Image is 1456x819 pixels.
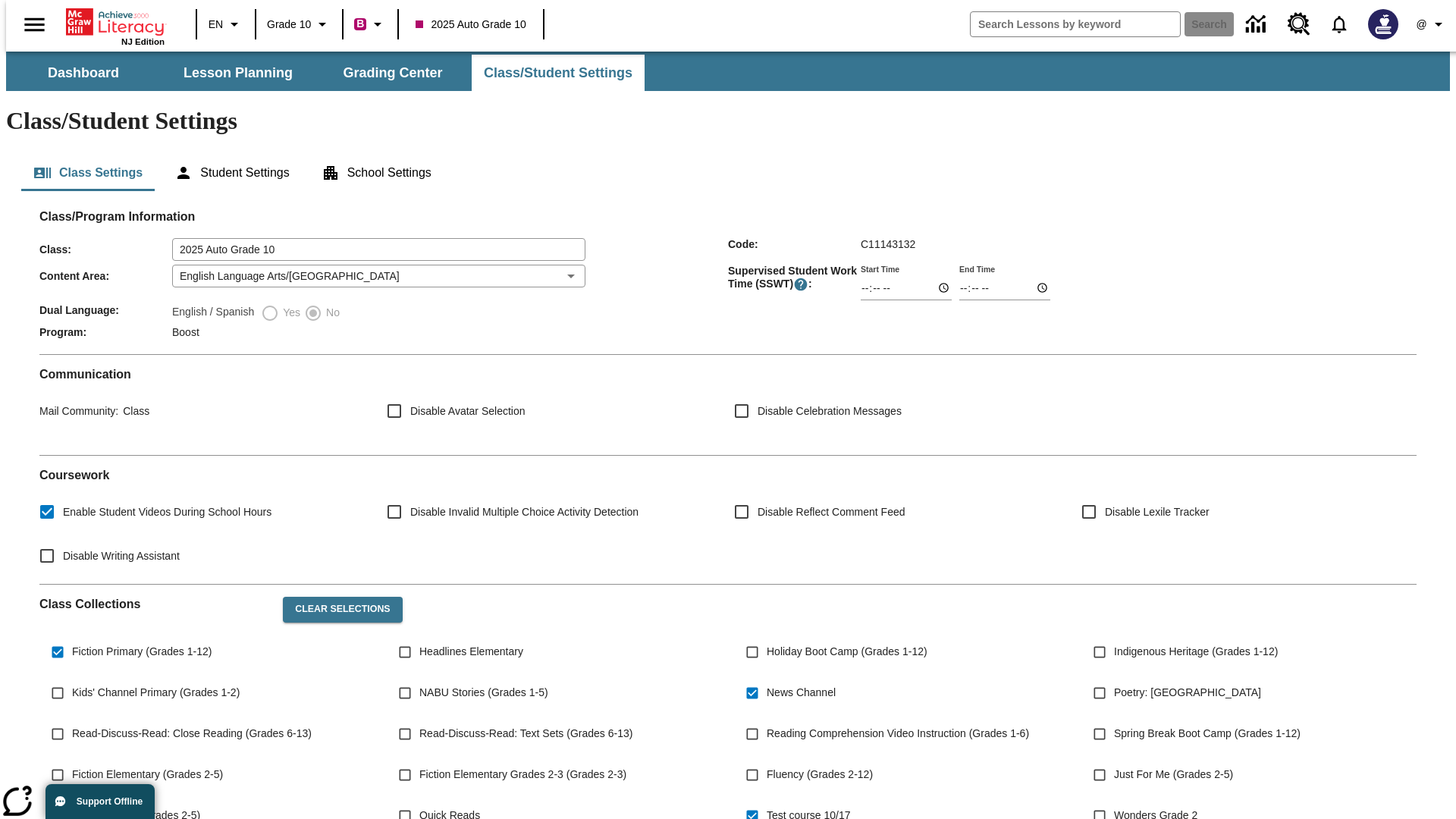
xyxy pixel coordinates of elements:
[1416,17,1426,33] span: @
[72,767,223,783] span: Fiction Elementary (Grades 2-5)
[21,155,1435,191] div: Class/Student Settings
[419,767,626,783] span: Fiction Elementary Grades 2-3 (Grades 2-3)
[6,52,1450,91] div: SubNavbar
[172,304,254,322] label: English / Spanish
[39,243,172,256] span: Class :
[39,367,1417,381] h2: Communication
[8,55,159,91] button: Dashboard
[410,403,526,419] span: Disable Avatar Selection
[472,55,645,91] button: Class/Student Settings
[322,305,340,321] span: No
[209,17,223,33] span: EN
[77,796,143,807] span: Support Offline
[39,304,172,316] span: Dual Language :
[767,767,873,783] span: Fluency (Grades 2-12)
[172,238,585,261] input: Class
[861,263,899,275] label: Start Time
[1279,4,1319,45] a: Resource Center, Will open in new tab
[39,597,271,611] h2: Class Collections
[728,265,861,292] span: Supervised Student Work Time (SSWT) :
[202,11,250,38] button: Language: EN, Select a language
[793,277,808,292] button: Supervised Student Work Time is the timeframe when students can take LevelSet and when lessons ar...
[1368,9,1398,39] img: Avatar
[356,14,364,33] span: B
[861,238,915,250] span: C11143132
[172,265,585,287] div: English Language Arts/[GEOGRAPHIC_DATA]
[172,326,199,338] span: Boost
[309,155,444,191] button: School Settings
[261,11,337,38] button: Grade: Grade 10, Select a grade
[6,107,1450,135] h1: Class/Student Settings
[118,405,149,417] span: Class
[121,37,165,46] span: NJ Edition
[419,685,548,701] span: NABU Stories (Grades 1-5)
[162,55,314,91] button: Lesson Planning
[767,685,836,701] span: News Channel
[317,55,469,91] button: Grading Center
[12,2,57,47] button: Open side menu
[1407,11,1456,38] button: Profile/Settings
[63,548,180,564] span: Disable Writing Assistant
[419,726,632,742] span: Read-Discuss-Read: Text Sets (Grades 6-13)
[39,405,118,417] span: Mail Community :
[39,367,1417,443] div: Communication
[66,7,165,37] a: Home
[39,209,1417,224] h2: Class/Program Information
[39,224,1417,342] div: Class/Program Information
[348,11,393,38] button: Boost Class color is violet red. Change class color
[1359,5,1407,44] button: Select a new avatar
[1114,644,1278,660] span: Indigenous Heritage (Grades 1-12)
[728,238,861,250] span: Code :
[416,17,526,33] span: 2025 Auto Grade 10
[758,504,905,520] span: Disable Reflect Comment Feed
[162,155,301,191] button: Student Settings
[1114,767,1233,783] span: Just For Me (Grades 2-5)
[1105,504,1210,520] span: Disable Lexile Tracker
[63,504,271,520] span: Enable Student Videos During School Hours
[758,403,902,419] span: Disable Celebration Messages
[767,644,927,660] span: Holiday Boot Camp (Grades 1-12)
[6,55,646,91] div: SubNavbar
[283,597,402,623] button: Clear Selections
[39,468,1417,572] div: Coursework
[959,263,995,275] label: End Time
[1114,685,1261,701] span: Poetry: [GEOGRAPHIC_DATA]
[1237,4,1279,45] a: Data Center
[267,17,311,33] span: Grade 10
[971,12,1180,36] input: search field
[1319,5,1359,44] a: Notifications
[39,326,172,338] span: Program :
[72,644,212,660] span: Fiction Primary (Grades 1-12)
[39,270,172,282] span: Content Area :
[410,504,639,520] span: Disable Invalid Multiple Choice Activity Detection
[419,644,523,660] span: Headlines Elementary
[39,468,1417,482] h2: Course work
[45,784,155,819] button: Support Offline
[767,726,1029,742] span: Reading Comprehension Video Instruction (Grades 1-6)
[21,155,155,191] button: Class Settings
[66,5,165,46] div: Home
[72,685,240,701] span: Kids' Channel Primary (Grades 1-2)
[279,305,300,321] span: Yes
[1114,726,1301,742] span: Spring Break Boot Camp (Grades 1-12)
[72,726,312,742] span: Read-Discuss-Read: Close Reading (Grades 6-13)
